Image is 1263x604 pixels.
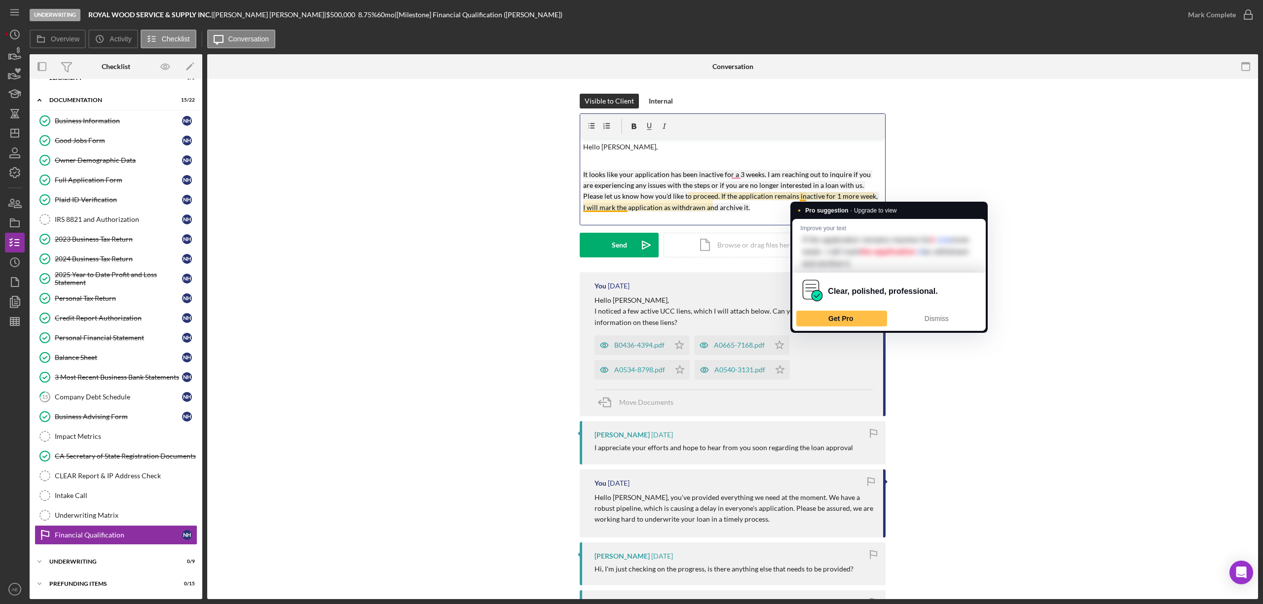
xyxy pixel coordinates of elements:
[651,431,673,439] time: 2025-08-20 21:57
[35,131,197,150] a: Good Jobs FormNH
[55,432,197,440] div: Impact Metrics
[49,97,170,103] div: Documentation
[55,215,182,223] div: IRS 8821 and Authorization
[88,10,211,19] b: ROYAL WOOD SERVICE & SUPPLY INC.
[608,282,630,290] time: 2025-08-22 00:54
[12,587,18,592] text: AE
[55,271,182,286] div: 2025 Year to Date Profit and Loss Statement
[35,328,197,348] a: Personal Financial StatementNH
[580,94,639,108] button: Visible to Client
[649,94,673,108] div: Internal
[594,431,650,439] div: [PERSON_NAME]
[594,335,689,355] button: B0436-4394.pdf
[182,254,192,264] div: N H
[1188,5,1236,25] div: Mark Complete
[594,479,606,487] div: You
[714,341,765,349] div: A0665-7168.pdf
[35,210,197,229] a: IRS 8821 and AuthorizationNH
[35,249,197,269] a: 2024 Business Tax ReturnNH
[88,30,138,48] button: Activity
[102,63,130,71] div: Checklist
[182,155,192,165] div: N H
[35,150,197,170] a: Owner Demographic DataNH
[55,235,182,243] div: 2023 Business Tax Return
[55,294,182,302] div: Personal Tax Return
[35,229,197,249] a: 2023 Business Tax ReturnNH
[55,511,197,519] div: Underwriting Matrix
[35,387,197,407] a: 15Company Debt ScheduleNH
[55,117,182,125] div: Business Information
[162,35,190,43] label: Checklist
[644,94,678,108] button: Internal
[326,11,358,19] div: $500,000
[182,530,192,540] div: N H
[55,334,182,342] div: Personal Financial Statement
[49,559,170,565] div: Underwriting
[182,353,192,362] div: N H
[35,486,197,505] a: Intake Call
[88,11,213,19] div: |
[35,308,197,328] a: Credit Report AuthorizationNH
[695,360,790,380] button: A0540-3131.pdf
[583,142,883,152] p: Hello [PERSON_NAME],
[580,233,659,257] button: Send
[182,116,192,126] div: N H
[42,393,48,400] tspan: 15
[55,531,182,539] div: Financial Qualification
[55,156,182,164] div: Owner Demographic Data
[30,30,86,48] button: Overview
[182,293,192,303] div: N H
[35,269,197,288] a: 2025 Year to Date Profit and Loss StatementNH
[55,452,197,460] div: CA Secretary of State Registration Documents
[207,30,276,48] button: Conversation
[55,176,182,184] div: Full Application Form
[213,11,326,19] div: [PERSON_NAME] [PERSON_NAME] |
[594,360,690,380] button: A0534-8798.pdf
[594,492,873,525] p: Hello [PERSON_NAME], you've provided everything we need at the moment. We have a robust pipeline,...
[585,94,634,108] div: Visible to Client
[182,412,192,422] div: N H
[395,11,562,19] div: | [Milestone] Financial Qualification ([PERSON_NAME])
[5,579,25,599] button: AE
[594,295,873,306] p: Hello [PERSON_NAME],
[1178,5,1258,25] button: Mark Complete
[30,9,80,21] div: Underwriting
[182,392,192,402] div: N H
[228,35,269,43] label: Conversation
[35,446,197,466] a: CA Secretary of State Registration Documents
[35,407,197,426] a: Business Advising FormNH
[594,565,854,573] div: Hi, I'm just checking on the progress, is there anything else that needs to be provided?
[51,35,79,43] label: Overview
[35,525,197,545] a: Financial QualificationNH
[594,552,650,560] div: [PERSON_NAME]
[580,139,885,225] div: To enrich screen reader interactions, please activate Accessibility in Grammarly extension settings
[358,11,377,19] div: 8.75 %
[49,581,170,587] div: Prefunding Items
[55,472,197,480] div: CLEAR Report & IP Address Check
[177,559,195,565] div: 0 / 9
[55,314,182,322] div: Credit Report Authorization
[35,466,197,486] a: CLEAR Report & IP Address Check
[55,413,182,421] div: Business Advising Form
[35,288,197,308] a: Personal Tax ReturnNH
[182,195,192,205] div: N H
[55,492,197,499] div: Intake Call
[608,479,630,487] time: 2025-08-13 18:51
[614,366,665,374] div: A0534-8798.pdf
[182,333,192,343] div: N H
[35,505,197,525] a: Underwriting Matrix
[35,190,197,210] a: Plaid ID VerificationNH
[714,366,765,374] div: A0540-3131.pdf
[35,170,197,190] a: Full Application FormNH
[182,372,192,382] div: N H
[712,63,753,71] div: Conversation
[182,313,192,323] div: N H
[594,444,853,452] div: I appreciate your efforts and hope to hear from you soon regarding the loan approval
[55,373,182,381] div: 3 Most Recent Business Bank Statements
[110,35,131,43] label: Activity
[35,348,197,367] a: Balance SheetNH
[614,341,665,349] div: B0436-4394.pdf
[55,354,182,361] div: Balance Sheet
[182,234,192,244] div: N H
[55,196,182,204] div: Plaid ID Verification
